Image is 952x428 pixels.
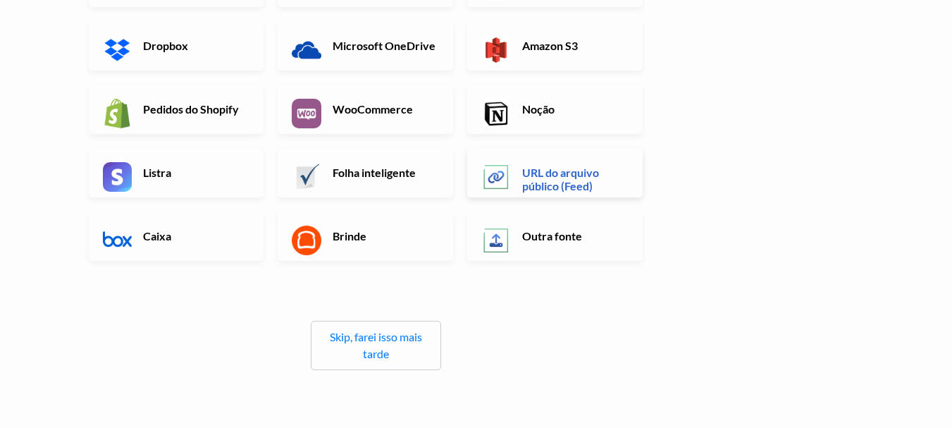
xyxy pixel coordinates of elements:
[522,102,555,116] font: Noção
[278,148,453,197] a: Folha inteligente
[89,21,264,71] a: Dropbox
[333,102,413,116] font: WooCommerce
[522,39,578,52] font: Amazon S3
[278,21,453,71] a: Microsoft OneDrive
[481,226,511,255] img: Outro aplicativo de origem e API
[467,85,643,134] a: Noção
[882,357,935,411] iframe: Controlador de bate-papo do widget Drift
[467,212,643,261] a: Outra fonte
[333,229,366,243] font: Brinde
[481,35,511,65] img: Aplicativo e API do Amazon S3
[143,229,171,243] font: Caixa
[103,35,132,65] img: Aplicativo e API do Dropbox
[522,166,599,192] font: URL do arquivo público (Feed)
[292,162,321,192] img: Aplicativo e API Smartsheet
[278,85,453,134] a: WooCommerce
[89,85,264,134] a: Pedidos do Shopify
[292,226,321,255] img: Aplicativo e API Toast
[467,148,643,197] a: URL do arquivo público (Feed)
[333,39,435,52] font: Microsoft OneDrive
[481,162,511,192] img: Aplicativo e API de URL de arquivo público
[143,102,239,116] font: Pedidos do Shopify
[89,212,264,261] a: Caixa
[143,39,188,52] font: Dropbox
[89,148,264,197] a: Listra
[330,330,422,360] a: Skip, farei isso mais tarde
[292,35,321,65] img: Aplicativo e API do Microsoft OneDrive
[278,212,453,261] a: Brinde
[103,226,132,255] img: Aplicativo e API do Box
[333,166,416,179] font: Folha inteligente
[143,166,171,179] font: Listra
[481,99,511,128] img: Aplicativo e API Notion
[103,162,132,192] img: Aplicativo e API Stripe
[103,99,132,128] img: Aplicativo e API do Shopify
[522,229,582,243] font: Outra fonte
[467,21,643,71] a: Amazon S3
[292,99,321,128] img: Aplicativo e API WooCommerce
